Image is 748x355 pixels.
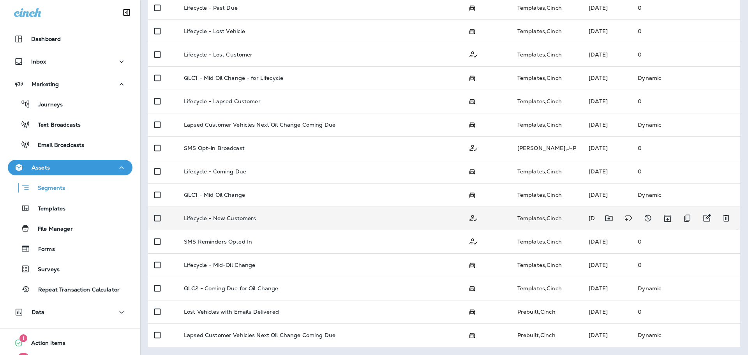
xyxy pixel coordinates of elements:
[19,334,27,342] span: 1
[184,238,252,245] p: SMS Reminders Opted In
[8,160,132,175] button: Assets
[30,205,65,213] p: Templates
[8,240,132,257] button: Forms
[468,168,476,175] span: Possession
[30,142,84,149] p: Email Broadcasts
[8,116,132,132] button: Text Broadcasts
[184,192,245,198] p: QLC1 - Mid Oil Change
[601,210,617,226] button: Move to folder
[30,286,120,294] p: Repeat Transaction Calculator
[582,207,632,230] td: [DATE]
[511,90,582,113] td: Templates , Cinch
[31,36,61,42] p: Dashboard
[8,136,132,153] button: Email Broadcasts
[468,97,476,104] span: Possession
[468,237,478,244] span: Customer Only
[32,309,45,315] p: Data
[8,304,132,320] button: Data
[679,210,695,226] button: Duplicate Segment
[632,113,740,136] td: Dynamic
[582,300,632,323] td: [DATE]
[468,50,478,57] span: Customer Only
[8,76,132,92] button: Marketing
[582,183,632,207] td: [DATE]
[468,331,476,338] span: Possession
[632,160,740,183] td: 0
[582,43,632,66] td: [DATE]
[632,253,740,277] td: 0
[30,226,73,233] p: File Manager
[184,98,261,104] p: Lifecycle - Lapsed Customer
[511,66,582,90] td: Templates , Cinch
[184,75,283,81] p: QLC1 - Mid Oil Change - for Lifecycle
[8,200,132,216] button: Templates
[8,261,132,277] button: Surveys
[184,122,335,128] p: Lapsed Customer Vehicles Next Oil Change Coming Due
[511,253,582,277] td: Templates , Cinch
[632,66,740,90] td: Dynamic
[116,5,138,20] button: Collapse Sidebar
[184,5,238,11] p: Lifecycle - Past Due
[632,90,740,113] td: 0
[582,113,632,136] td: [DATE]
[511,43,582,66] td: Templates , Cinch
[8,31,132,47] button: Dashboard
[582,230,632,253] td: [DATE]
[8,179,132,196] button: Segments
[468,284,476,291] span: Possession
[582,323,632,347] td: [DATE]
[632,136,740,160] td: 0
[184,285,278,291] p: QLC2 - Coming Due for Oil Change
[511,323,582,347] td: Prebuilt , Cinch
[632,230,740,253] td: 0
[582,19,632,43] td: [DATE]
[511,183,582,207] td: Templates , Cinch
[632,43,740,66] td: 0
[468,4,476,11] span: Possession
[582,66,632,90] td: [DATE]
[8,54,132,69] button: Inbox
[30,122,81,129] p: Text Broadcasts
[468,121,476,128] span: Possession
[468,214,478,221] span: Customer Only
[511,160,582,183] td: Templates , Cinch
[632,277,740,300] td: Dynamic
[31,58,46,65] p: Inbox
[184,215,256,221] p: Lifecycle - New Customers
[632,19,740,43] td: 0
[30,185,65,193] p: Segments
[632,323,740,347] td: Dynamic
[582,253,632,277] td: [DATE]
[30,266,60,274] p: Surveys
[718,210,734,226] button: Delete
[184,168,246,175] p: Lifecycle - Coming Due
[582,277,632,300] td: [DATE]
[699,210,714,226] button: Edit
[32,81,59,87] p: Marketing
[632,300,740,323] td: 0
[184,51,253,58] p: Lifecycle - Lost Customer
[23,340,65,349] span: Action Items
[582,136,632,160] td: [DATE]
[184,262,256,268] p: Lifecycle - Mid-Oil Change
[30,246,55,253] p: Forms
[468,308,476,315] span: Possession
[468,144,478,151] span: Customer Only
[8,220,132,237] button: File Manager
[511,230,582,253] td: Templates , Cinch
[511,113,582,136] td: Templates , Cinch
[8,335,132,351] button: 1Action Items
[468,191,476,198] span: Possession
[660,210,676,226] button: Archive
[582,160,632,183] td: [DATE]
[468,27,476,34] span: Possession
[511,136,582,160] td: [PERSON_NAME] , J-P
[30,101,63,109] p: Journeys
[582,90,632,113] td: [DATE]
[621,210,636,226] button: Add tags
[8,96,132,112] button: Journeys
[511,19,582,43] td: Templates , Cinch
[511,207,582,230] td: Templates , Cinch
[632,183,740,207] td: Dynamic
[511,277,582,300] td: Templates , Cinch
